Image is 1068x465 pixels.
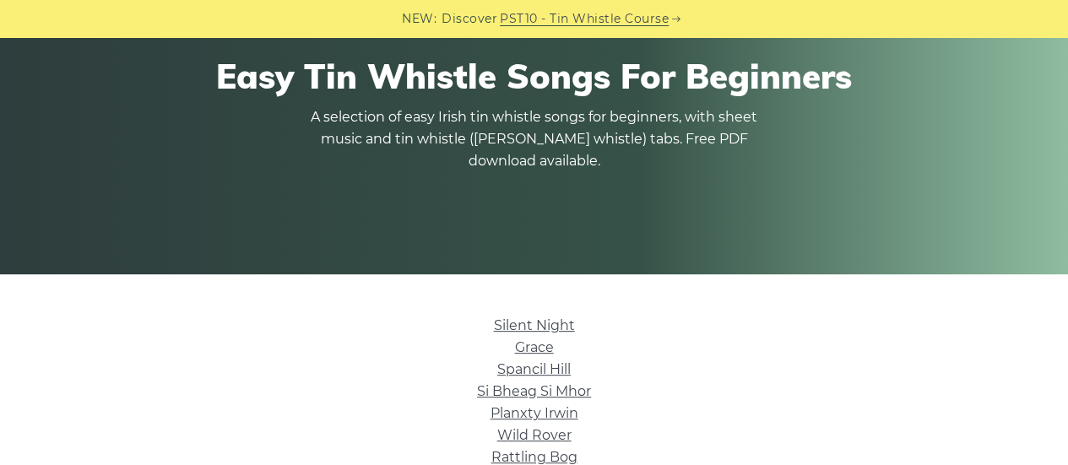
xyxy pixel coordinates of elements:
[477,383,591,399] a: Si­ Bheag Si­ Mhor
[515,339,554,355] a: Grace
[497,427,572,443] a: Wild Rover
[442,9,497,29] span: Discover
[491,405,578,421] a: Planxty Irwin
[494,317,575,333] a: Silent Night
[491,449,577,465] a: Rattling Bog
[58,56,1011,96] h1: Easy Tin Whistle Songs For Beginners
[497,361,571,377] a: Spancil Hill
[402,9,436,29] span: NEW:
[500,9,669,29] a: PST10 - Tin Whistle Course
[306,106,762,172] p: A selection of easy Irish tin whistle songs for beginners, with sheet music and tin whistle ([PER...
